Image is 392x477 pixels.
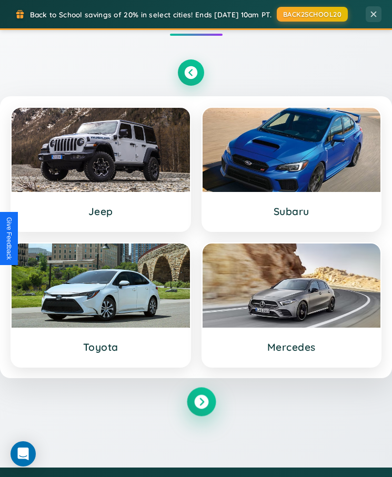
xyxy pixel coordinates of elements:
[22,341,179,353] h3: Toyota
[277,7,348,22] button: BACK2SCHOOL20
[213,205,370,218] h3: Subaru
[5,217,13,260] div: Give Feedback
[30,10,272,19] span: Back to School savings of 20% in select cities! Ends [DATE] 10am PT.
[213,341,370,353] h3: Mercedes
[11,441,36,466] div: Open Intercom Messenger
[22,205,179,218] h3: Jeep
